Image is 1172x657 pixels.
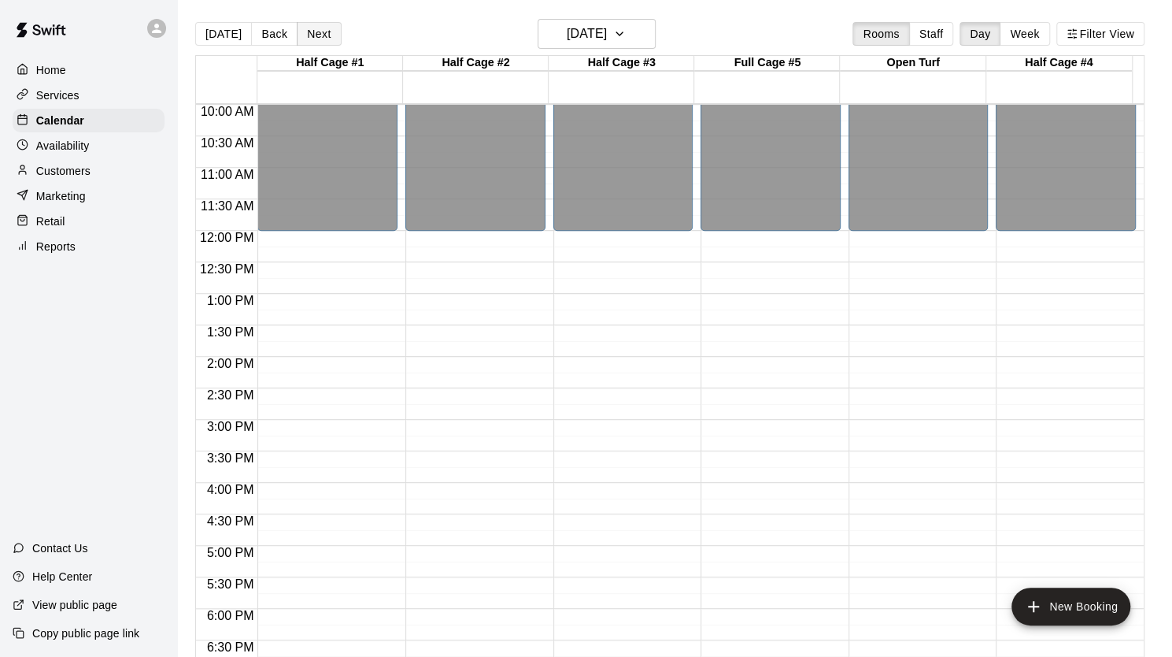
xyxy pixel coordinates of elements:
span: 12:30 PM [196,262,257,276]
p: Home [36,62,66,78]
a: Calendar [13,109,165,132]
a: Retail [13,210,165,233]
button: [DATE] [195,22,252,46]
p: View public page [32,597,117,613]
button: Back [251,22,298,46]
span: 1:30 PM [203,325,258,339]
span: 11:30 AM [197,199,258,213]
div: Half Cage #3 [549,56,694,71]
span: 10:00 AM [197,105,258,118]
span: 12:00 PM [196,231,257,244]
h6: [DATE] [567,23,607,45]
a: Marketing [13,184,165,208]
a: Home [13,58,165,82]
p: Marketing [36,188,86,204]
div: Full Cage #5 [694,56,840,71]
div: Half Cage #1 [257,56,403,71]
button: add [1011,588,1130,625]
a: Reports [13,235,165,258]
p: Customers [36,163,91,179]
button: [DATE] [538,19,656,49]
div: Half Cage #4 [986,56,1132,71]
p: Reports [36,239,76,254]
span: 3:00 PM [203,420,258,433]
div: Half Cage #2 [403,56,549,71]
p: Help Center [32,569,92,585]
span: 4:00 PM [203,483,258,496]
button: Rooms [852,22,909,46]
div: Open Turf [840,56,985,71]
button: Next [297,22,341,46]
button: Day [959,22,1000,46]
span: 2:30 PM [203,388,258,402]
a: Availability [13,134,165,158]
span: 10:30 AM [197,136,258,150]
span: 5:30 PM [203,577,258,591]
span: 2:00 PM [203,357,258,370]
p: Retail [36,213,65,229]
p: Services [36,87,79,103]
p: Availability [36,138,90,154]
button: Staff [909,22,954,46]
span: 6:00 PM [203,609,258,622]
a: Customers [13,159,165,183]
span: 4:30 PM [203,514,258,528]
p: Contact Us [32,540,88,556]
span: 11:00 AM [197,168,258,181]
span: 3:30 PM [203,451,258,465]
span: 1:00 PM [203,294,258,307]
span: 6:30 PM [203,640,258,654]
p: Calendar [36,113,84,128]
a: Services [13,84,165,107]
button: Filter View [1056,22,1144,46]
p: Copy public page link [32,625,139,641]
button: Week [1000,22,1049,46]
span: 5:00 PM [203,546,258,559]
